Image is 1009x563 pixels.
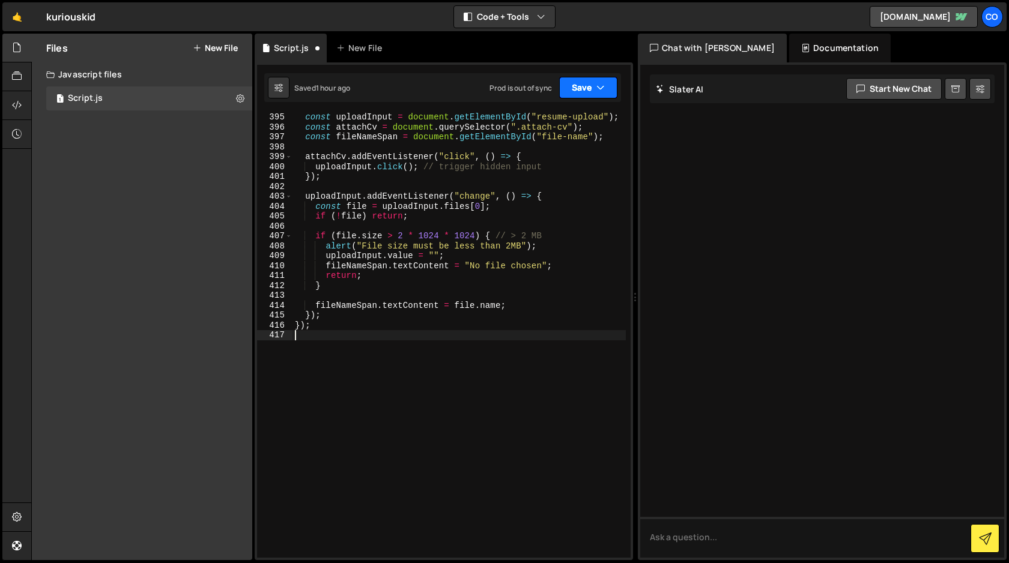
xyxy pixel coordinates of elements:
[257,330,292,340] div: 417
[257,291,292,301] div: 413
[294,83,350,93] div: Saved
[257,241,292,251] div: 408
[46,86,252,110] div: 16633/45317.js
[2,2,32,31] a: 🤙
[454,6,555,28] button: Code + Tools
[789,34,891,62] div: Documentation
[257,271,292,281] div: 411
[257,301,292,311] div: 414
[981,6,1003,28] a: Co
[257,142,292,152] div: 398
[257,162,292,172] div: 400
[257,112,292,122] div: 395
[257,122,292,133] div: 396
[257,231,292,241] div: 407
[274,42,309,54] div: Script.js
[870,6,978,28] a: [DOMAIN_NAME]
[559,77,617,98] button: Save
[257,211,292,221] div: 405
[68,93,103,104] div: Script.js
[257,152,292,162] div: 399
[56,95,64,104] span: 1
[257,261,292,271] div: 410
[316,83,351,93] div: 1 hour ago
[257,202,292,212] div: 404
[257,221,292,232] div: 406
[257,191,292,202] div: 403
[257,172,292,182] div: 401
[46,41,68,55] h2: Files
[489,83,552,93] div: Prod is out of sync
[257,310,292,321] div: 415
[193,43,238,53] button: New File
[32,62,252,86] div: Javascript files
[257,281,292,291] div: 412
[638,34,787,62] div: Chat with [PERSON_NAME]
[257,251,292,261] div: 409
[846,78,942,100] button: Start new chat
[336,42,387,54] div: New File
[257,132,292,142] div: 397
[656,83,704,95] h2: Slater AI
[257,321,292,331] div: 416
[46,10,96,24] div: kuriouskid
[257,182,292,192] div: 402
